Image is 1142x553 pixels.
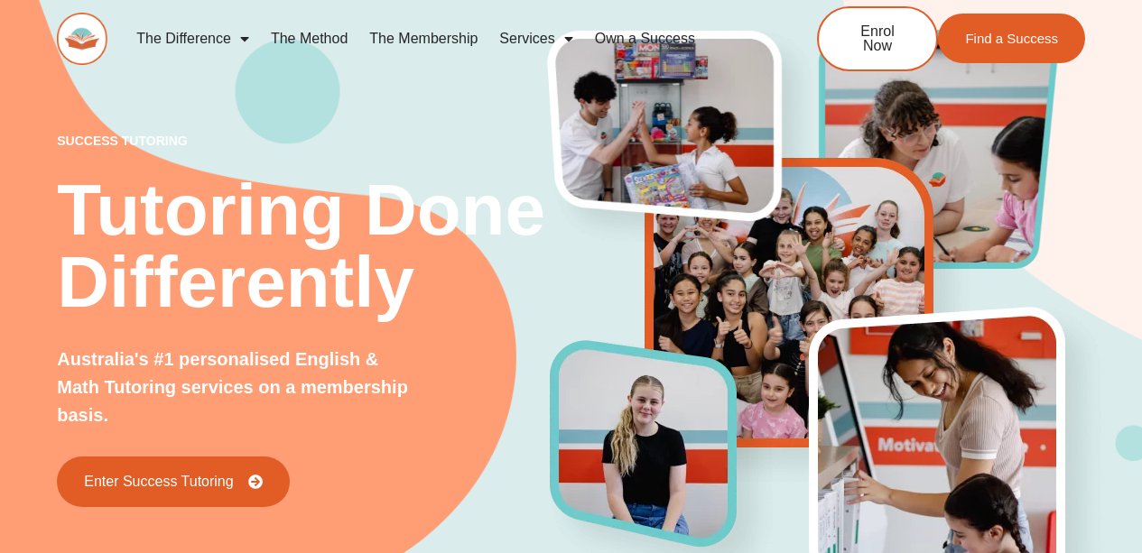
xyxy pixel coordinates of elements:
[125,18,260,60] a: The Difference
[846,24,909,53] span: Enrol Now
[938,14,1085,63] a: Find a Success
[817,6,938,71] a: Enrol Now
[358,18,488,60] a: The Membership
[57,174,550,318] h2: Tutoring Done Differently
[125,18,757,60] nav: Menu
[84,475,233,489] span: Enter Success Tutoring
[488,18,583,60] a: Services
[57,346,417,429] p: Australia's #1 personalised English & Math Tutoring services on a membership basis.
[57,456,289,507] a: Enter Success Tutoring
[260,18,358,60] a: The Method
[584,18,706,60] a: Own a Success
[57,134,550,147] p: success tutoring
[965,32,1058,45] span: Find a Success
